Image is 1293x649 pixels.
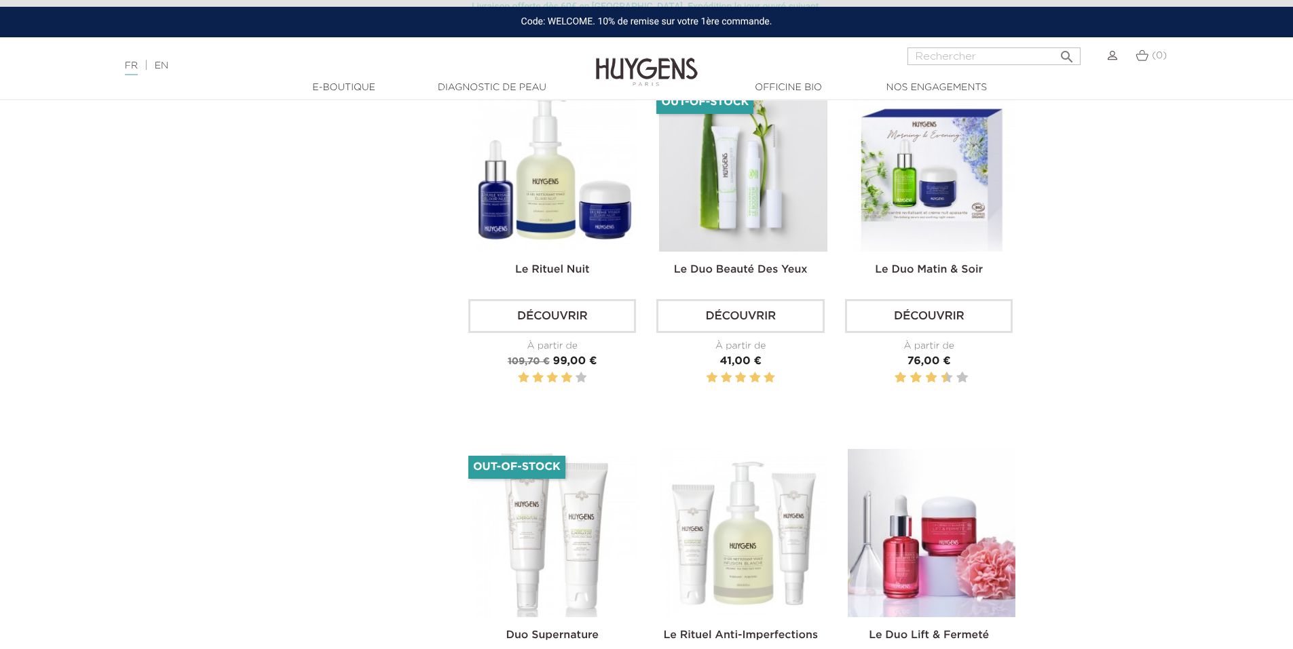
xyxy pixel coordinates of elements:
span: 41,00 € [720,356,762,367]
label: 1 [892,370,894,387]
a: Découvrir [845,299,1013,333]
div: | [118,58,529,74]
i:  [1059,45,1075,61]
div: À partir de [845,339,1013,353]
span: (0) [1152,51,1167,60]
span: 99,00 € [553,356,597,367]
a: E-Boutique [276,81,412,95]
span: 76,00 € [907,356,951,367]
label: 2 [721,370,732,387]
a: Nos engagements [869,81,1005,95]
a: Le Rituel Anti-Imperfections [663,630,818,641]
img: Le Duo Lift & Fermeté [848,449,1015,616]
label: 9 [954,370,956,387]
a: Le Duo Beauté des Yeux [674,264,808,275]
label: 4 [561,370,572,387]
a: Officine Bio [721,81,857,95]
div: À partir de [468,339,636,353]
label: 4 [749,370,760,387]
label: 7 [939,370,941,387]
a: EN [155,61,168,71]
a: Le Duo Matin & Soir [875,264,983,275]
label: 3 [735,370,746,387]
a: Le Rituel Nuit [515,264,590,275]
label: 2 [532,370,543,387]
div: À partir de [656,339,824,353]
label: 10 [959,370,966,387]
label: 1 [518,370,529,387]
img: Le Duo Matin & Soir [848,84,1015,252]
label: 4 [913,370,920,387]
a: Découvrir [656,299,824,333]
a: Diagnostic de peau [424,81,560,95]
a: Duo Supernature [506,630,599,641]
button:  [1055,43,1079,62]
label: 1 [707,370,717,387]
label: 5 [764,370,774,387]
a: Découvrir [468,299,636,333]
label: 5 [576,370,586,387]
img: Le Trio Anti-Imperfections [659,449,827,616]
img: Le Duo Regard de Biche [659,84,827,252]
li: Out-of-Stock [468,456,565,479]
img: Duo Supernature [471,449,639,616]
label: 5 [923,370,925,387]
a: Le Duo Lift & Fermeté [869,630,989,641]
li: Out-of-Stock [656,91,753,114]
a: FR [125,61,138,75]
span: 109,70 € [508,357,550,366]
label: 2 [897,370,904,387]
label: 8 [943,370,950,387]
label: 6 [928,370,935,387]
label: 3 [907,370,910,387]
img: Le Trio Soir [471,84,639,252]
input: Rechercher [907,47,1081,65]
img: Huygens [596,36,698,88]
label: 3 [547,370,558,387]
